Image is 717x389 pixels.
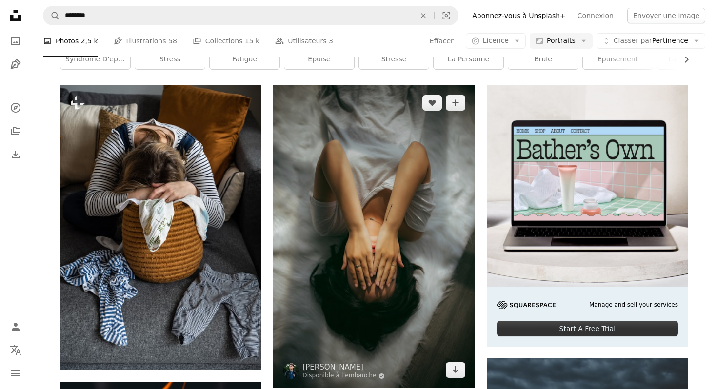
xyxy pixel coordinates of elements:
[497,301,556,309] img: file-1705255347840-230a6ab5bca9image
[422,95,442,111] button: J’aime
[273,232,475,241] a: Une femme tient ses mains sur son visage
[597,33,705,49] button: Classer parPertinence
[6,340,25,360] button: Langue
[283,363,299,379] img: Accéder au profil de Anthony Tran
[210,50,279,69] a: fatigué
[193,25,259,57] a: Collections 15 k
[497,321,678,336] div: Start A Free Trial
[43,6,60,25] button: Rechercher sur Unsplash
[6,364,25,383] button: Menu
[302,362,384,372] a: [PERSON_NAME]
[273,85,475,388] img: Une femme tient ses mains sur son visage
[359,50,429,69] a: stressé
[168,36,177,46] span: 58
[275,25,333,57] a: Utilisateurs 3
[6,6,25,27] a: Accueil — Unsplash
[114,25,177,57] a: Illustrations 58
[434,50,503,69] a: la personne
[627,8,705,23] button: Envoyer une image
[466,33,526,49] button: Licence
[487,85,688,347] a: Manage and sell your servicesStart A Free Trial
[302,372,384,380] a: Disponible à l’embauche
[589,301,678,309] span: Manage and sell your services
[6,121,25,141] a: Collections
[6,31,25,51] a: Photos
[60,50,130,69] a: syndrome d'épuisement professionnel
[6,98,25,117] a: Explorer
[614,37,652,44] span: Classer par
[483,37,509,44] span: Licence
[429,33,454,49] button: Effacer
[6,55,25,74] a: Illustrations
[60,223,261,232] a: Une femme allongée sur un canapé avec sa tête dans un panier
[6,317,25,336] a: Connexion / S’inscrire
[435,6,458,25] button: Recherche de visuels
[43,6,458,25] form: Rechercher des visuels sur tout le site
[547,36,576,46] span: Portraits
[530,33,593,49] button: Portraits
[446,95,465,111] button: Ajouter à la collection
[284,50,354,69] a: épuisé
[466,8,572,23] a: Abonnez-vous à Unsplash+
[6,145,25,164] a: Historique de téléchargement
[583,50,653,69] a: épuisement
[487,85,688,287] img: file-1707883121023-8e3502977149image
[245,36,259,46] span: 15 k
[60,85,261,370] img: Une femme allongée sur un canapé avec sa tête dans un panier
[329,36,333,46] span: 3
[413,6,434,25] button: Effacer
[614,36,688,46] span: Pertinence
[446,362,465,378] a: Télécharger
[508,50,578,69] a: Brûlé
[677,50,688,69] button: faire défiler la liste vers la droite
[135,50,205,69] a: stress
[572,8,619,23] a: Connexion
